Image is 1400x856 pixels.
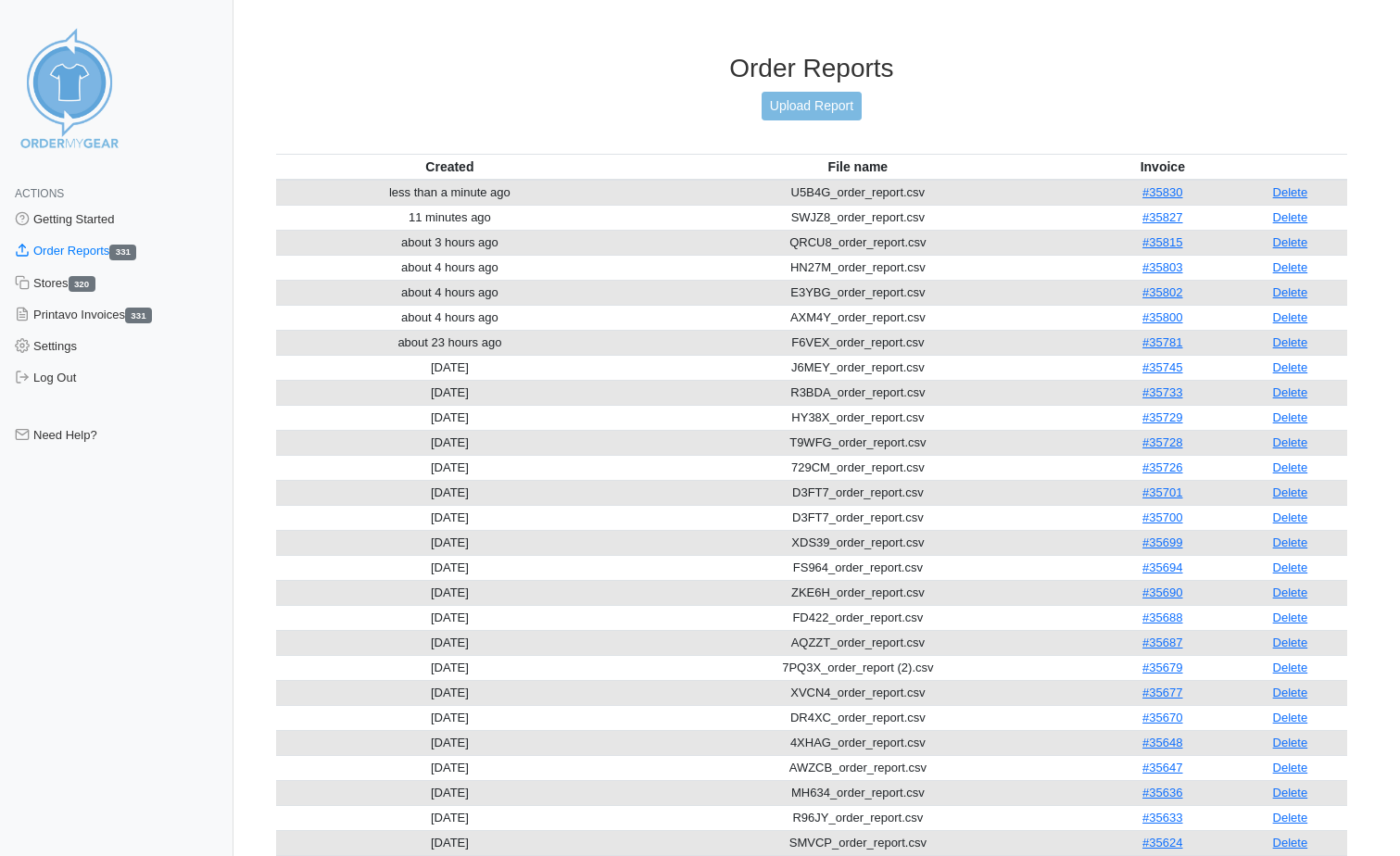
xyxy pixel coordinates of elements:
[1273,485,1308,499] a: Delete
[1142,235,1182,249] a: #35815
[1273,611,1308,624] a: Delete
[624,355,1092,380] td: J6MEY_order_report.csv
[276,505,624,530] td: [DATE]
[624,805,1092,830] td: R96JY_order_report.csv
[624,380,1092,405] td: R3BDA_order_report.csv
[1142,460,1182,474] a: #35726
[1142,711,1182,724] a: #35670
[624,230,1092,255] td: QRCU8_order_report.csv
[1273,686,1308,699] a: Delete
[1273,285,1308,299] a: Delete
[276,755,624,780] td: [DATE]
[1142,836,1182,850] a: #35624
[1142,335,1182,349] a: #35781
[624,755,1092,780] td: AWZCB_order_report.csv
[1142,736,1182,749] a: #35648
[276,230,624,255] td: about 3 hours ago
[1142,410,1182,424] a: #35729
[276,830,624,855] td: [DATE]
[1142,385,1182,399] a: #35733
[624,555,1092,580] td: FS964_order_report.csv
[276,205,624,230] td: 11 minutes ago
[624,655,1092,680] td: 7PQ3X_order_report (2).csv
[1142,786,1182,799] a: #35636
[276,154,624,180] th: Created
[276,530,624,555] td: [DATE]
[276,705,624,730] td: [DATE]
[1273,711,1308,724] a: Delete
[1273,811,1308,825] a: Delete
[1273,585,1308,599] a: Delete
[1142,661,1182,674] a: #35679
[109,245,136,260] span: 331
[1142,310,1182,324] a: #35800
[624,330,1092,355] td: F6VEX_order_report.csv
[1142,485,1182,499] a: #35701
[1273,761,1308,774] a: Delete
[1142,435,1182,449] a: #35728
[624,280,1092,305] td: E3YBG_order_report.csv
[276,805,624,830] td: [DATE]
[1273,661,1308,674] a: Delete
[624,830,1092,855] td: SMVCP_order_report.csv
[624,205,1092,230] td: SWJZ8_order_report.csv
[1142,535,1182,549] a: #35699
[624,405,1092,430] td: HY38X_order_report.csv
[276,255,624,280] td: about 4 hours ago
[276,53,1347,84] h3: Order Reports
[276,680,624,705] td: [DATE]
[1142,285,1182,299] a: #35802
[1142,811,1182,825] a: #35633
[624,154,1092,180] th: File name
[624,455,1092,480] td: 729CM_order_report.csv
[1273,410,1308,424] a: Delete
[1273,335,1308,349] a: Delete
[1273,360,1308,374] a: Delete
[1273,235,1308,249] a: Delete
[624,430,1092,455] td: T9WFG_order_report.csv
[624,480,1092,505] td: D3FT7_order_report.csv
[624,580,1092,605] td: ZKE6H_order_report.csv
[1273,385,1308,399] a: Delete
[1273,260,1308,274] a: Delete
[624,630,1092,655] td: AQZZT_order_report.csv
[1273,510,1308,524] a: Delete
[276,780,624,805] td: [DATE]
[1273,636,1308,649] a: Delete
[1092,154,1233,180] th: Invoice
[1142,260,1182,274] a: #35803
[1273,460,1308,474] a: Delete
[1142,360,1182,374] a: #35745
[1142,611,1182,624] a: #35688
[276,330,624,355] td: about 23 hours ago
[1142,185,1182,199] a: #35830
[624,730,1092,755] td: 4XHAG_order_report.csv
[1142,210,1182,224] a: #35827
[1273,736,1308,749] a: Delete
[69,276,95,292] span: 320
[125,308,152,323] span: 331
[276,305,624,330] td: about 4 hours ago
[276,730,624,755] td: [DATE]
[624,505,1092,530] td: D3FT7_order_report.csv
[276,480,624,505] td: [DATE]
[1142,636,1182,649] a: #35687
[276,605,624,630] td: [DATE]
[1273,560,1308,574] a: Delete
[1273,310,1308,324] a: Delete
[624,705,1092,730] td: DR4XC_order_report.csv
[276,430,624,455] td: [DATE]
[276,580,624,605] td: [DATE]
[1273,836,1308,850] a: Delete
[624,180,1092,206] td: U5B4G_order_report.csv
[276,405,624,430] td: [DATE]
[1142,510,1182,524] a: #35700
[276,280,624,305] td: about 4 hours ago
[1273,786,1308,799] a: Delete
[276,630,624,655] td: [DATE]
[1273,535,1308,549] a: Delete
[276,555,624,580] td: [DATE]
[624,680,1092,705] td: XVCN4_order_report.csv
[1273,435,1308,449] a: Delete
[624,605,1092,630] td: FD422_order_report.csv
